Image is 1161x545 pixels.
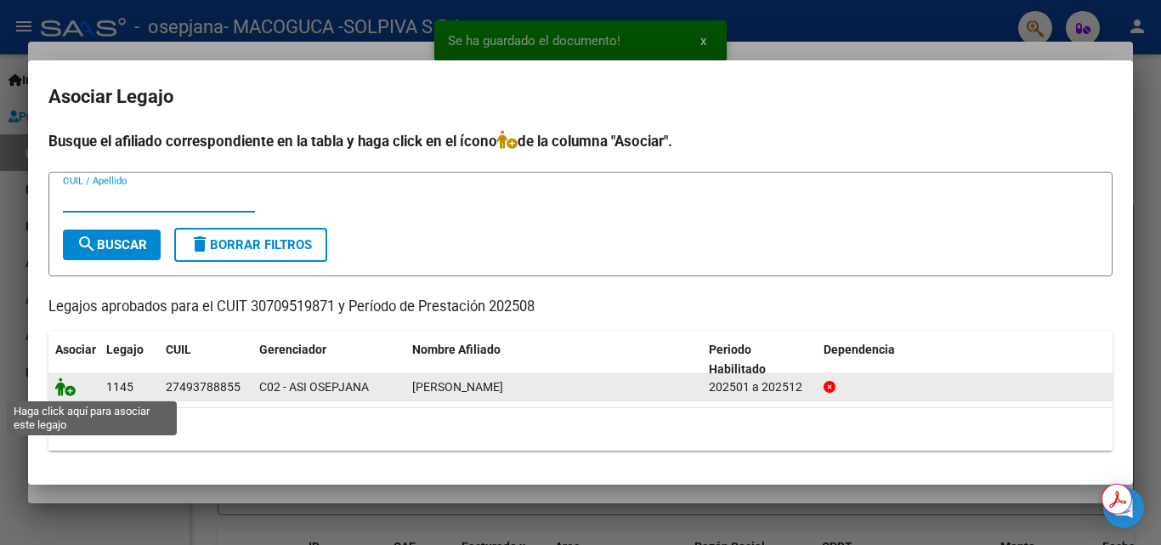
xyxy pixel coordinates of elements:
[405,332,702,388] datatable-header-cell: Nombre Afiliado
[159,332,252,388] datatable-header-cell: CUIL
[76,237,147,253] span: Buscar
[55,343,96,356] span: Asociar
[63,230,161,260] button: Buscar
[166,378,241,397] div: 27493788855
[190,237,312,253] span: Borrar Filtros
[48,408,1113,451] div: 1 registros
[166,343,191,356] span: CUIL
[709,343,766,376] span: Periodo Habilitado
[106,380,133,394] span: 1145
[174,228,327,262] button: Borrar Filtros
[824,343,895,356] span: Dependencia
[76,234,97,254] mat-icon: search
[48,130,1113,152] h4: Busque el afiliado correspondiente en la tabla y haga click en el ícono de la columna "Asociar".
[99,332,159,388] datatable-header-cell: Legajo
[817,332,1113,388] datatable-header-cell: Dependencia
[190,234,210,254] mat-icon: delete
[412,380,503,394] span: AYALA LUNA NICOLE
[702,332,817,388] datatable-header-cell: Periodo Habilitado
[259,380,369,394] span: C02 - ASI OSEPJANA
[48,81,1113,113] h2: Asociar Legajo
[709,378,810,397] div: 202501 a 202512
[106,343,144,356] span: Legajo
[48,297,1113,318] p: Legajos aprobados para el CUIT 30709519871 y Período de Prestación 202508
[412,343,501,356] span: Nombre Afiliado
[259,343,326,356] span: Gerenciador
[48,332,99,388] datatable-header-cell: Asociar
[252,332,405,388] datatable-header-cell: Gerenciador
